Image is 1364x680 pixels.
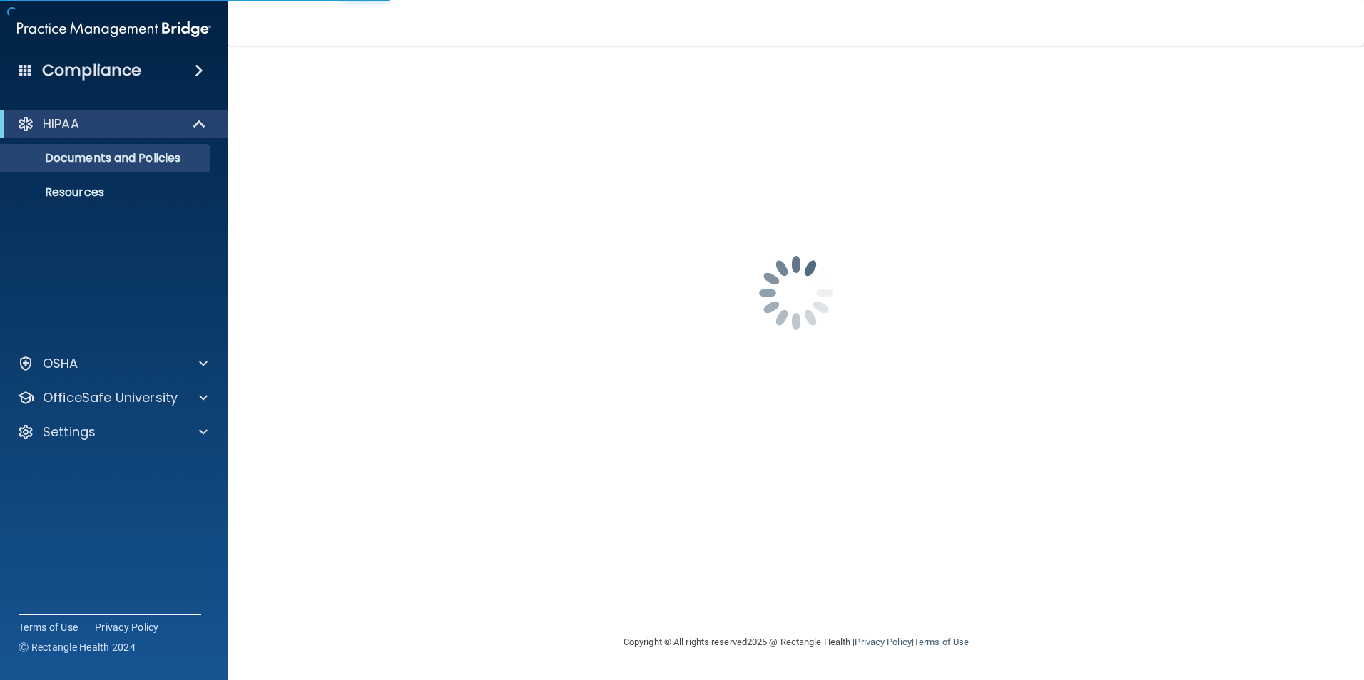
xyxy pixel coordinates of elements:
a: Privacy Policy [95,620,159,634]
a: OfficeSafe University [17,389,208,406]
img: spinner.e123f6fc.gif [725,222,867,364]
p: HIPAA [43,115,79,133]
span: Ⓒ Rectangle Health 2024 [19,640,136,654]
img: PMB logo [17,15,211,43]
h4: Compliance [42,61,141,81]
a: Terms of Use [19,620,78,634]
p: OSHA [43,355,78,372]
p: OfficeSafe University [43,389,178,406]
a: OSHA [17,355,208,372]
a: Terms of Use [914,637,969,647]
a: HIPAA [17,115,207,133]
p: Settings [43,423,96,441]
p: Documents and Policies [9,151,204,165]
p: Resources [9,185,204,200]
div: Copyright © All rights reserved 2025 @ Rectangle Health | | [536,619,1057,665]
a: Privacy Policy [855,637,911,647]
a: Settings [17,423,208,441]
